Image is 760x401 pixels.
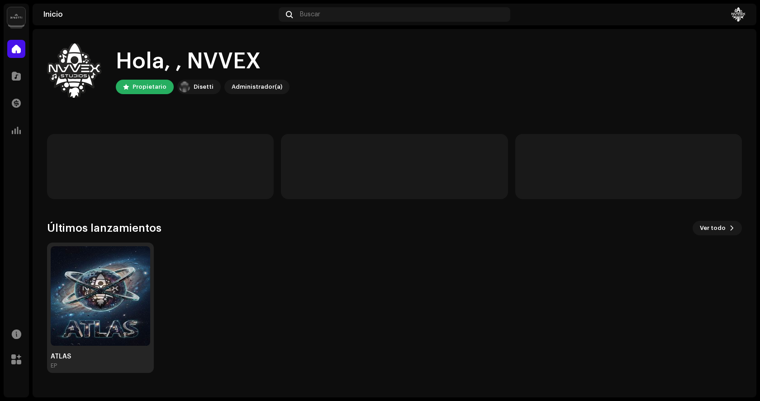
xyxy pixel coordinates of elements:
[7,7,25,25] img: 02a7c2d3-3c89-4098-b12f-2ff2945c95ee
[300,11,320,18] span: Buscar
[47,43,101,98] img: 8685a3ca-d1ac-4d7a-a127-d19c5f5187fd
[51,246,150,346] img: 49dd0edb-4fdc-44ff-806c-f6480c4a88ad
[43,11,275,18] div: Inicio
[194,81,214,92] div: Disetti
[51,362,57,369] div: EP
[116,47,290,76] div: Hola, , NVVEX
[51,353,150,360] div: ATLAS
[47,221,161,235] h3: Últimos lanzamientos
[700,219,726,237] span: Ver todo
[731,7,746,22] img: 8685a3ca-d1ac-4d7a-a127-d19c5f5187fd
[133,81,166,92] div: Propietario
[179,81,190,92] img: 02a7c2d3-3c89-4098-b12f-2ff2945c95ee
[232,81,282,92] div: Administrador(a)
[693,221,742,235] button: Ver todo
